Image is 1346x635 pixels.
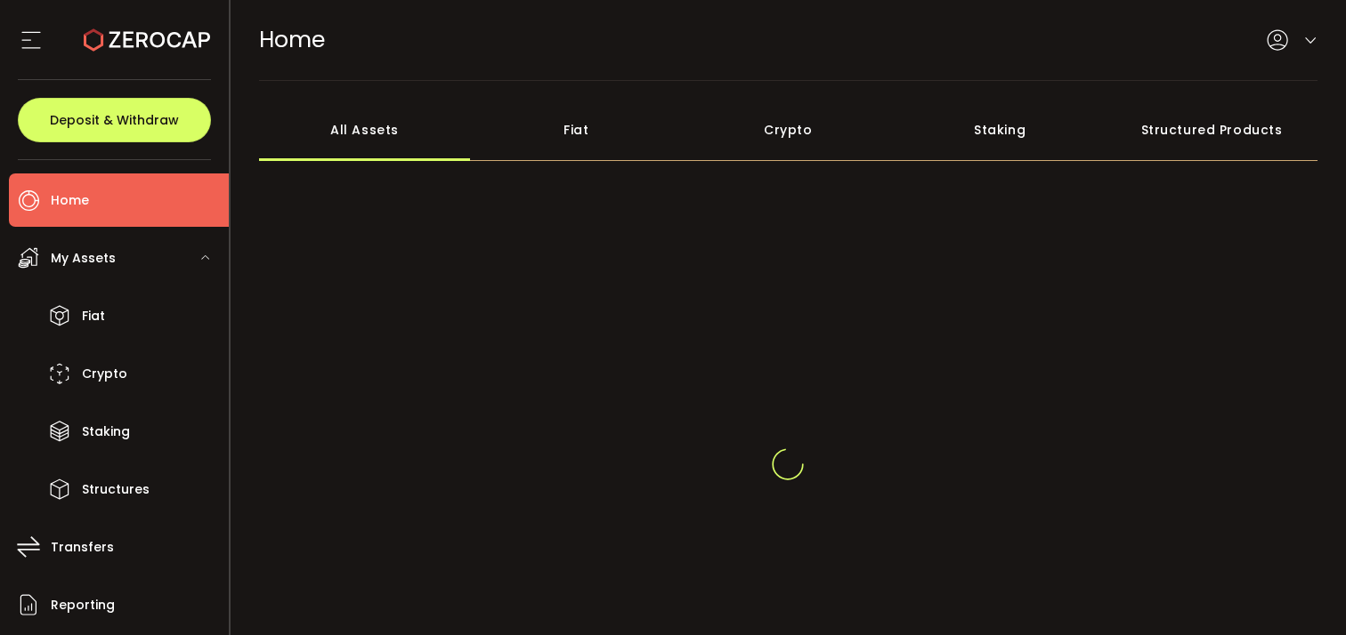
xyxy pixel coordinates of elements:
span: Home [259,24,325,55]
span: Fiat [82,303,105,329]
span: Crypto [82,361,127,387]
span: Home [51,188,89,213]
button: Deposit & Withdraw [18,98,211,142]
span: Reporting [51,592,115,618]
div: Staking [894,99,1106,161]
span: Structures [82,477,150,502]
span: Transfers [51,535,114,560]
span: Staking [82,419,130,445]
div: Crypto [682,99,894,161]
span: Deposit & Withdraw [50,114,179,126]
div: Fiat [470,99,682,161]
span: My Assets [51,245,116,271]
div: Structured Products [1106,99,1318,161]
div: All Assets [259,99,471,161]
